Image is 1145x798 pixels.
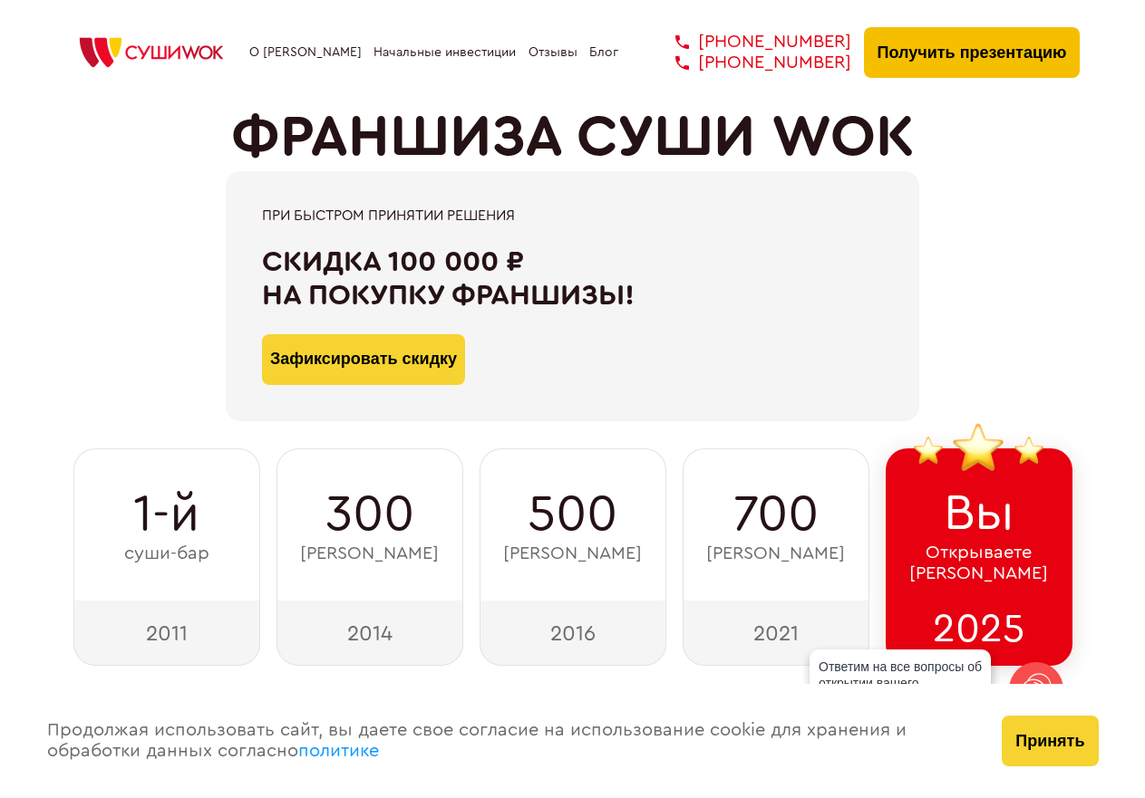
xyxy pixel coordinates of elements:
[124,543,209,564] span: суши-бар
[325,486,414,543] span: 300
[648,53,851,73] a: [PHONE_NUMBER]
[503,543,642,564] span: [PERSON_NAME]
[262,245,883,312] div: Скидка 100 000 ₽ на покупку франшизы!
[262,207,883,224] div: При быстром принятии решения
[65,33,238,72] img: СУШИWOK
[249,45,362,60] a: О [PERSON_NAME]
[683,601,869,666] div: 2021
[733,486,819,543] span: 700
[298,742,379,760] a: политике
[810,649,991,716] div: Ответим на все вопросы об открытии вашего [PERSON_NAME]!
[374,45,516,60] a: Начальные инвестиции
[886,601,1072,666] div: 2025
[277,601,463,666] div: 2014
[300,543,439,564] span: [PERSON_NAME]
[231,104,915,171] h1: ФРАНШИЗА СУШИ WOK
[528,486,617,543] span: 500
[480,601,666,666] div: 2016
[529,45,577,60] a: Отзывы
[648,32,851,53] a: [PHONE_NUMBER]
[944,485,1014,543] span: Вы
[73,601,260,666] div: 2011
[864,27,1081,78] button: Получить презентацию
[706,543,845,564] span: [PERSON_NAME]
[133,486,199,543] span: 1-й
[1002,716,1098,766] button: Принять
[29,684,985,798] div: Продолжая использовать сайт, вы даете свое согласие на использование cookie для хранения и обрабо...
[262,334,465,385] button: Зафиксировать скидку
[589,45,618,60] a: Блог
[909,543,1048,584] span: Открываете [PERSON_NAME]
